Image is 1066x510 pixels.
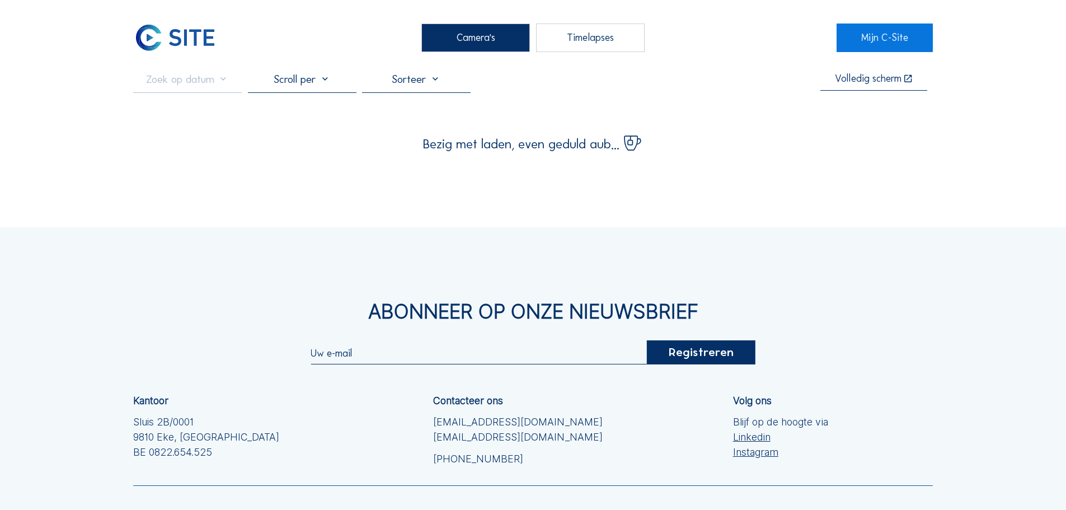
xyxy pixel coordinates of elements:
[133,396,168,406] div: Kantoor
[433,430,603,445] a: [EMAIL_ADDRESS][DOMAIN_NAME]
[646,340,755,364] div: Registreren
[423,138,619,151] span: Bezig met laden, even geduld aub...
[837,24,932,52] a: Mijn C-Site
[733,396,772,406] div: Volg ons
[433,396,503,406] div: Contacteer ons
[733,415,828,460] div: Blijf op de hoogte via
[536,24,645,52] div: Timelapses
[133,415,279,460] div: Sluis 2B/0001 9810 Eke, [GEOGRAPHIC_DATA] BE 0822.654.525
[133,72,242,86] input: Zoek op datum 󰅀
[421,24,530,52] div: Camera's
[133,302,933,322] div: Abonneer op onze nieuwsbrief
[733,445,828,460] a: Instagram
[433,415,603,430] a: [EMAIL_ADDRESS][DOMAIN_NAME]
[133,24,229,52] a: C-SITE Logo
[835,74,901,85] div: Volledig scherm
[433,452,603,467] a: [PHONE_NUMBER]
[133,24,217,52] img: C-SITE Logo
[733,430,828,445] a: Linkedin
[311,347,646,359] input: Uw e-mail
